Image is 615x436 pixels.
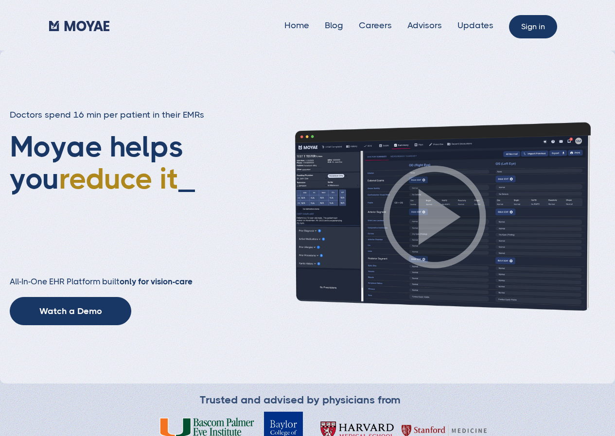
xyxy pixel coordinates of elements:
a: Sign in [509,15,557,38]
a: Updates [457,20,493,30]
strong: only for vision-care [120,277,193,286]
a: Watch a Demo [10,297,131,325]
span: reduce it [59,162,178,195]
div: Trusted and advised by physicians from [200,393,401,407]
a: Advisors [407,20,442,30]
a: Home [284,20,309,30]
a: home [49,18,109,33]
img: Patient history screenshot [265,121,605,313]
iframe: chat widget [574,397,605,426]
h1: Moyae helps you [10,131,242,257]
a: Blog [325,20,343,30]
span: _ [178,162,195,195]
img: Moyae Logo [49,21,109,31]
h2: All-In-One EHR Platform built [10,277,242,287]
h3: Doctors spend 16 min per patient in their EMRs [10,109,242,121]
a: Careers [359,20,392,30]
